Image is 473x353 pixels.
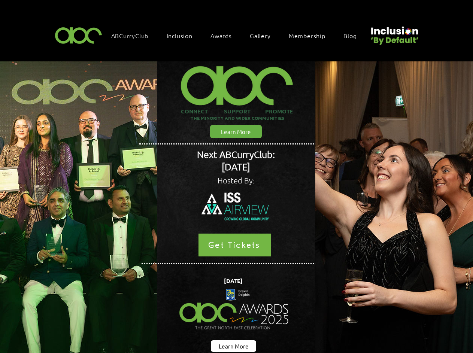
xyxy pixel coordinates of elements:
a: Learn More [210,125,262,138]
a: Get Tickets [198,234,271,256]
span: THE MINORITY AND WIDER COMMUNITIES [191,115,284,121]
a: Membership [285,28,337,43]
span: Learn More [221,128,251,136]
span: Inclusion [167,31,192,40]
a: ABCurryClub [107,28,160,43]
span: Awards [210,31,232,40]
span: Gallery [250,31,271,40]
span: Get Tickets [208,240,260,250]
a: Blog [340,28,368,43]
img: ABC-Logo-Blank-Background-01-01-2_edited.png [177,57,297,107]
nav: Site [107,28,368,43]
span: CONNECT SUPPORT PROMOTE [181,107,293,115]
span: Membership [289,31,325,40]
span: Blog [343,31,357,40]
a: Learn More [211,340,256,352]
span: ABCurryClub [111,31,149,40]
div: Awards [207,28,243,43]
div: Inclusion [163,28,204,43]
a: Gallery [246,28,282,43]
span: [DATE] [224,277,243,284]
img: ABC-Logo-Blank-Background-01-01-2.png [53,24,104,46]
img: Untitled design (22).png [368,20,420,46]
img: Northern Insights Double Pager Apr 2025.png [173,275,296,344]
span: Next ABCurryClub: [DATE] [197,149,275,172]
span: Hosted By: [218,176,254,185]
span: Learn More [219,342,249,350]
img: ISS Airview Logo White.png [193,183,279,231]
